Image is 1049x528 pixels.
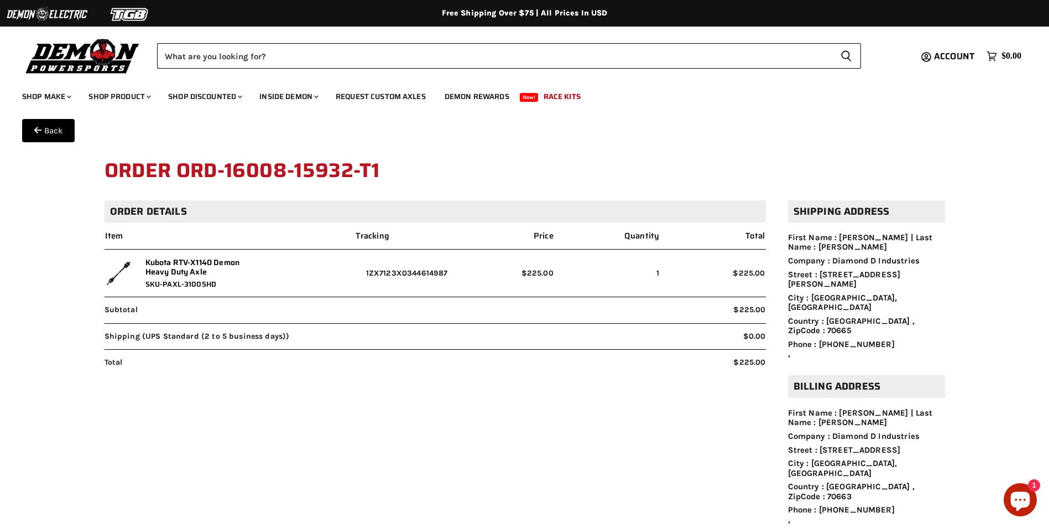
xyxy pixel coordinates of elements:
[105,323,660,349] span: Shipping (UPS Standard (2 to 5 business days))
[355,250,448,297] td: 1ZX7123X0344614987
[929,51,981,61] a: Account
[788,408,945,525] ul: ,
[788,446,945,455] li: Street : [STREET_ADDRESS]
[1000,483,1040,519] inbox-online-store-chat: Shopify online store chat
[520,93,539,102] span: New!
[788,200,945,223] h2: Shipping address
[88,4,171,25] img: TGB Logo 2
[788,270,945,289] li: Street : [STREET_ADDRESS][PERSON_NAME]
[788,375,945,398] h2: Billing address
[160,85,249,108] a: Shop Discounted
[448,231,554,250] th: Price
[981,48,1027,64] a: $0.00
[82,8,967,18] div: Free Shipping Over $75 | All Prices In USD
[733,268,765,278] span: $225.00
[355,231,448,250] th: Tracking
[14,85,78,108] a: Shop Make
[554,231,660,250] th: Quantity
[832,43,861,69] button: Search
[145,258,249,276] a: Kubota RTV-X1140 Demon Heavy Duty Axle
[733,305,765,314] span: $225.00
[788,256,945,266] li: Company : Diamond D Industries
[788,340,945,349] li: Phone : [PHONE_NUMBER]
[22,36,143,75] img: Demon Powersports
[327,85,434,108] a: Request Custom Axles
[157,43,861,69] form: Product
[14,81,1019,108] ul: Main menu
[105,349,660,375] span: Total
[934,49,974,63] span: Account
[105,200,766,223] h2: Order details
[105,231,355,250] th: Item
[6,4,88,25] img: Demon Electric Logo 2
[145,280,249,288] span: SKU-PAXL-31005HD
[157,43,832,69] input: Search
[22,119,75,142] button: Back
[743,332,766,341] span: $0.00
[788,293,945,313] li: City : [GEOGRAPHIC_DATA], [GEOGRAPHIC_DATA]
[1001,51,1021,61] span: $0.00
[788,482,945,501] li: Country : [GEOGRAPHIC_DATA] , ZipCode : 70663
[788,317,945,336] li: Country : [GEOGRAPHIC_DATA] , ZipCode : 70665
[788,233,945,359] ul: ,
[788,233,945,252] li: First Name : [PERSON_NAME] | Last Name : [PERSON_NAME]
[80,85,158,108] a: Shop Product
[521,268,554,278] span: $225.00
[733,358,765,367] span: $225.00
[660,231,765,250] th: Total
[788,505,945,515] li: Phone : [PHONE_NUMBER]
[105,153,945,189] h1: Order ORD-16008-15932-T1
[535,85,589,108] a: Race Kits
[436,85,518,108] a: Demon Rewards
[105,297,660,323] span: Subtotal
[788,459,945,478] li: City : [GEOGRAPHIC_DATA], [GEOGRAPHIC_DATA]
[554,250,660,297] td: 1
[788,432,945,441] li: Company : Diamond D Industries
[105,260,132,287] img: Kubota RTV-X1140 Demon Heavy Duty Axle - SKU-PAXL-31005HD
[788,408,945,428] li: First Name : [PERSON_NAME] | Last Name : [PERSON_NAME]
[251,85,325,108] a: Inside Demon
